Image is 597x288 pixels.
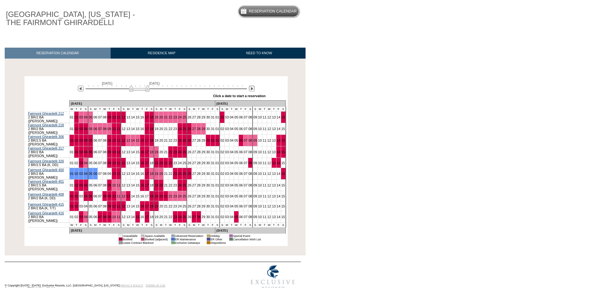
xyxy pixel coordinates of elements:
a: 25 [183,172,186,175]
a: 23 [173,161,177,165]
a: 02 [220,161,224,165]
a: 19 [154,127,158,131]
a: 31 [211,172,215,175]
a: 22 [169,115,172,119]
a: 11 [263,115,266,119]
a: 09 [253,172,257,175]
h5: Reservation Calendar [249,9,297,13]
a: 15 [281,115,285,119]
a: 05 [234,150,238,154]
a: 06 [93,127,97,131]
a: 15 [136,127,139,131]
a: 20 [159,161,163,165]
a: 01 [70,139,74,142]
a: 17 [145,127,149,131]
a: 06 [93,115,97,119]
a: 19 [154,150,158,154]
a: 10 [112,183,116,187]
a: 08 [103,139,107,142]
a: 02 [75,139,78,142]
a: 07 [98,139,102,142]
a: 12 [267,127,271,131]
a: 11 [263,172,266,175]
a: 10 [112,127,116,131]
a: 14 [131,172,135,175]
a: 20 [159,172,163,175]
a: 13 [126,115,130,119]
a: 10 [258,172,262,175]
a: 14 [131,139,135,142]
a: 13 [272,115,276,119]
a: 16 [140,115,144,119]
a: 13 [126,139,130,142]
a: 15 [136,161,139,165]
a: 27 [192,150,196,154]
a: 10 [112,115,116,119]
a: 11 [117,150,121,154]
a: 13 [272,127,276,131]
a: 04 [84,139,88,142]
a: 26 [187,127,191,131]
a: 09 [253,115,257,119]
a: 06 [93,161,97,165]
a: 10 [258,115,262,119]
a: 23 [173,127,177,131]
a: 22 [169,150,172,154]
a: 14 [131,161,135,165]
a: 17 [145,172,149,175]
a: 11 [263,139,266,142]
a: 24 [178,139,182,142]
a: 18 [150,172,154,175]
a: 04 [230,161,233,165]
a: 19 [154,172,158,175]
a: 02 [75,172,78,175]
a: 10 [258,127,262,131]
a: 01 [216,127,219,131]
a: 22 [169,161,172,165]
a: 04 [84,161,88,165]
a: 05 [89,139,92,142]
a: 16 [140,127,144,131]
a: 27 [192,115,196,119]
a: 02 [75,150,78,154]
a: 06 [239,115,243,119]
a: 15 [136,139,139,142]
a: 04 [230,172,233,175]
a: 05 [89,172,92,175]
a: 25 [183,161,186,165]
a: 23 [173,172,177,175]
a: 04 [230,127,233,131]
a: 26 [187,115,191,119]
a: 28 [197,161,201,165]
a: 02 [75,183,78,187]
a: 11 [263,150,266,154]
a: Fairmont Ghirardelli 218 [28,123,64,127]
a: 08 [249,127,252,131]
a: 02 [220,150,224,154]
a: 12 [122,150,125,154]
a: 18 [150,115,154,119]
a: 27 [192,127,196,131]
a: 09 [107,115,111,119]
a: 24 [178,150,182,154]
a: 02 [75,115,78,119]
a: 11 [117,127,121,131]
a: 12 [122,115,125,119]
a: 08 [249,161,252,165]
a: 31 [211,150,215,154]
a: 14 [277,139,280,142]
a: 19 [154,161,158,165]
a: 26 [187,161,191,165]
a: 26 [187,172,191,175]
a: 09 [107,183,111,187]
a: 12 [122,139,125,142]
a: 29 [202,172,205,175]
a: 12 [122,161,125,165]
a: 10 [112,139,116,142]
a: 14 [131,127,135,131]
a: 11 [117,172,121,175]
a: 07 [98,115,102,119]
a: 07 [244,127,248,131]
a: 27 [192,139,196,142]
a: 18 [150,139,154,142]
